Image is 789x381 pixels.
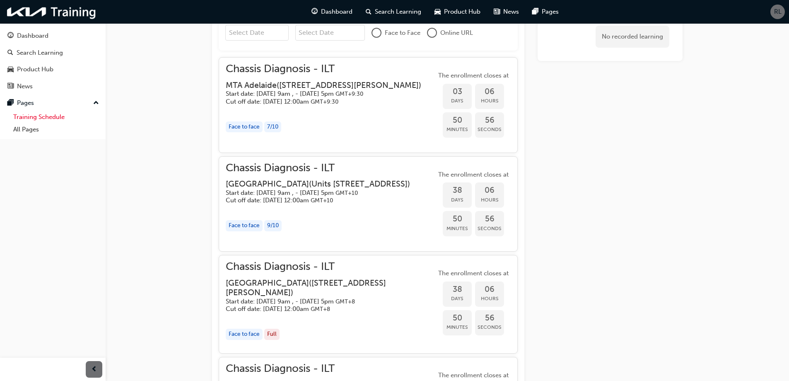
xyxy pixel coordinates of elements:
span: News [503,7,519,17]
span: car-icon [7,66,14,73]
input: From [225,25,289,41]
div: Full [264,329,280,340]
span: Minutes [443,323,472,332]
span: 50 [443,116,472,125]
span: 06 [475,87,504,97]
button: RL [770,5,785,19]
div: Product Hub [17,65,53,74]
span: Australian Western Standard Time GMT+8 [311,306,330,313]
div: Search Learning [17,48,63,58]
a: Training Schedule [10,111,102,124]
h5: Cut off date: [DATE] 12:00am [226,98,421,106]
span: Hours [475,294,504,303]
span: Pages [542,7,559,17]
a: news-iconNews [487,3,526,20]
button: Pages [3,95,102,111]
span: Dashboard [321,7,352,17]
h5: Cut off date: [DATE] 12:00am [226,197,410,204]
a: search-iconSearch Learning [359,3,428,20]
span: 50 [443,214,472,224]
div: News [17,82,33,91]
span: Seconds [475,224,504,233]
span: prev-icon [91,364,97,375]
span: Seconds [475,323,504,332]
span: Minutes [443,224,472,233]
a: Search Learning [3,45,102,61]
span: 56 [475,116,504,125]
div: Face to face [226,220,263,231]
span: 06 [475,186,504,195]
h5: Cut off date: [DATE] 12:00am [226,305,423,313]
span: guage-icon [311,7,318,17]
span: The enrollment closes at [436,71,511,80]
h3: [GEOGRAPHIC_DATA] ( Units [STREET_ADDRESS] ) [226,179,410,189]
span: 03 [443,87,472,97]
span: pages-icon [532,7,538,17]
img: kia-training [4,3,99,20]
span: 06 [475,285,504,294]
a: Dashboard [3,28,102,44]
a: News [3,79,102,94]
span: Minutes [443,125,472,134]
a: All Pages [10,123,102,136]
span: Hours [475,96,504,106]
button: Chassis Diagnosis - ILT[GEOGRAPHIC_DATA]([STREET_ADDRESS][PERSON_NAME])Start date: [DATE] 9am , -... [226,262,511,346]
div: Face to face [226,121,263,133]
span: Australian Eastern Standard Time GMT+10 [335,189,358,197]
span: 56 [475,313,504,323]
span: car-icon [434,7,441,17]
span: Australian Western Standard Time GMT+8 [335,298,355,305]
h5: Start date: [DATE] 9am , - [DATE] 5pm [226,298,423,306]
span: Australian Central Standard Time GMT+9:30 [311,98,338,105]
span: Chassis Diagnosis - ILT [226,64,434,74]
span: up-icon [93,98,99,109]
a: guage-iconDashboard [305,3,359,20]
span: guage-icon [7,32,14,40]
span: 56 [475,214,504,224]
span: Face to Face [385,28,420,38]
span: RL [774,7,782,17]
span: Hours [475,195,504,205]
div: Face to face [226,329,263,340]
span: Chassis Diagnosis - ILT [226,262,436,272]
h5: Start date: [DATE] 9am , - [DATE] 5pm [226,90,421,98]
span: Days [443,195,472,205]
span: Chassis Diagnosis - ILT [226,163,423,173]
span: Australian Eastern Standard Time GMT+10 [311,197,333,204]
div: 7 / 10 [264,121,281,133]
span: 50 [443,313,472,323]
h5: Start date: [DATE] 9am , - [DATE] 5pm [226,189,410,197]
span: The enrollment closes at [436,170,511,180]
h3: [GEOGRAPHIC_DATA] ( [STREET_ADDRESS][PERSON_NAME] ) [226,278,423,298]
span: Australian Central Standard Time GMT+9:30 [335,90,363,97]
span: pages-icon [7,99,14,107]
span: The enrollment closes at [436,371,511,380]
button: Chassis Diagnosis - ILTMTA Adelaide([STREET_ADDRESS][PERSON_NAME])Start date: [DATE] 9am , - [DAT... [226,64,511,146]
span: Search Learning [375,7,421,17]
span: 38 [443,186,472,195]
span: Days [443,294,472,303]
div: Pages [17,98,34,108]
div: 9 / 10 [264,220,282,231]
span: news-icon [7,83,14,90]
button: Chassis Diagnosis - ILT[GEOGRAPHIC_DATA](Units [STREET_ADDRESS])Start date: [DATE] 9am , - [DATE]... [226,163,511,245]
span: Seconds [475,125,504,134]
div: Dashboard [17,31,48,41]
span: Online URL [440,28,473,38]
div: No recorded learning [596,26,669,48]
a: Product Hub [3,62,102,77]
span: The enrollment closes at [436,269,511,278]
span: Product Hub [444,7,480,17]
h3: MTA Adelaide ( [STREET_ADDRESS][PERSON_NAME] ) [226,80,421,90]
a: pages-iconPages [526,3,565,20]
span: Days [443,96,472,106]
span: news-icon [494,7,500,17]
input: To [295,25,365,41]
span: search-icon [7,49,13,57]
span: search-icon [366,7,372,17]
span: Chassis Diagnosis - ILT [226,364,436,374]
button: DashboardSearch LearningProduct HubNews [3,27,102,95]
span: 38 [443,285,472,294]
